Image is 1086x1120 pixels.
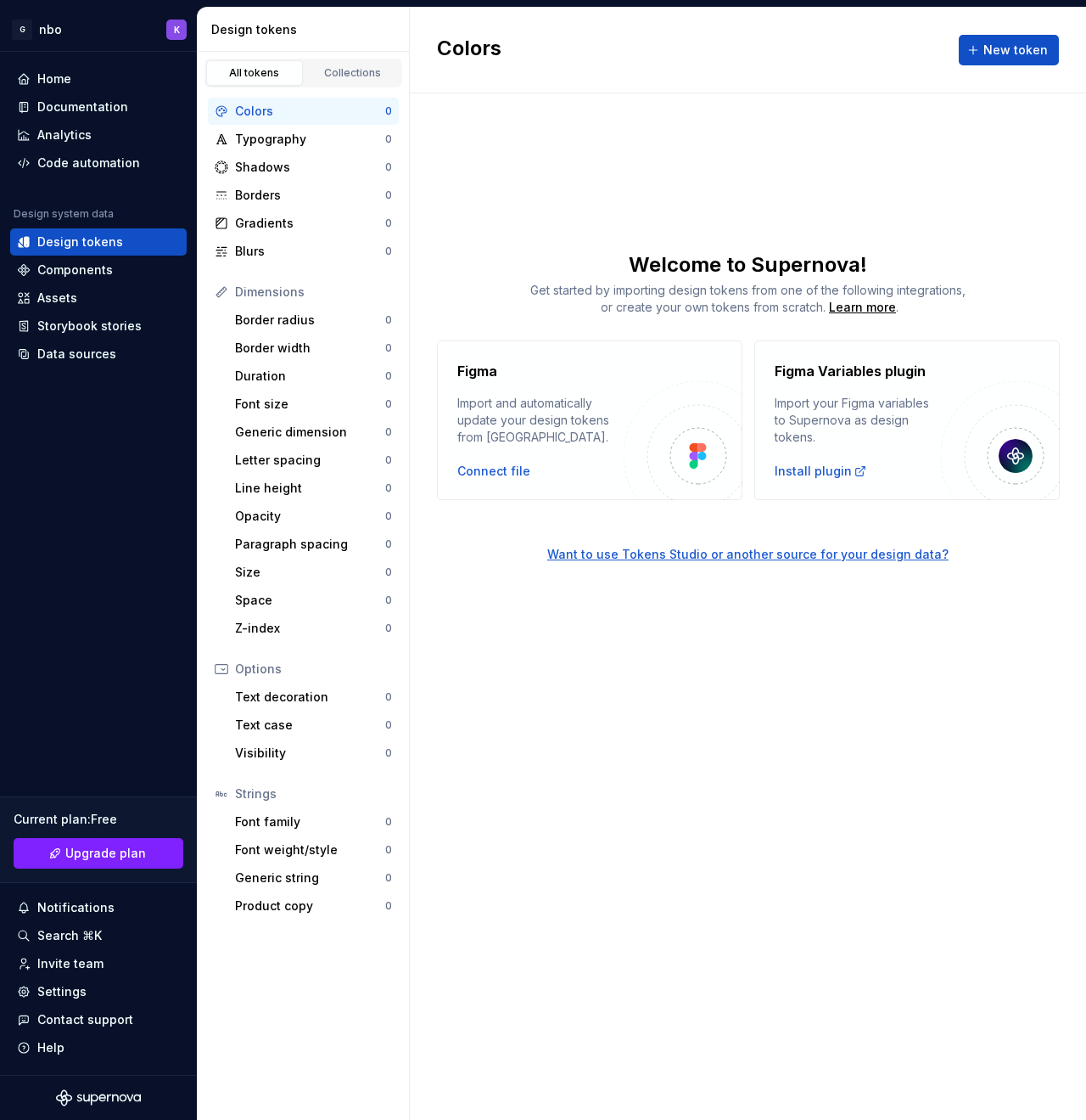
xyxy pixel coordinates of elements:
[410,251,1086,279] div: Welcome to Supernova!
[235,813,385,830] div: Font family
[10,149,187,177] a: Code automation
[235,870,385,886] div: Generic string
[228,892,399,920] a: Product copy0
[235,131,385,148] div: Typography
[385,245,392,258] div: 0
[235,243,385,260] div: Blurs
[10,65,187,93] a: Home
[37,983,87,1000] div: Settings
[235,745,385,762] div: Visibility
[56,1089,141,1106] svg: Supernova Logo
[37,290,77,307] div: Assets
[37,346,116,363] div: Data sources
[385,871,392,885] div: 0
[385,509,392,523] div: 0
[410,500,1086,563] a: Want to use Tokens Studio or another source for your design data?
[65,845,146,862] span: Upgrade plan
[385,453,392,467] div: 0
[14,838,183,869] a: Upgrade plan
[208,182,399,209] a: Borders0
[385,899,392,913] div: 0
[235,841,385,858] div: Font weight/style
[385,815,392,829] div: 0
[829,299,896,316] div: Learn more
[385,425,392,439] div: 0
[457,463,530,480] button: Connect file
[37,1039,64,1056] div: Help
[235,661,392,678] div: Options
[385,537,392,551] div: 0
[228,808,399,836] a: Font family0
[14,811,183,828] div: Current plan : Free
[10,894,187,921] button: Notifications
[235,452,385,469] div: Letter spacing
[10,341,187,368] a: Data sources
[10,1034,187,1061] button: Help
[228,419,399,446] a: Generic dimension0
[228,307,399,334] a: Border radius0
[235,424,385,441] div: Generic dimension
[12,20,32,40] div: G
[385,690,392,704] div: 0
[228,615,399,642] a: Z-index0
[14,207,114,221] div: Design system data
[228,587,399,614] a: Space0
[228,559,399,586] a: Size0
[37,318,142,335] div: Storybook stories
[10,978,187,1005] a: Settings
[311,66,395,80] div: Collections
[174,23,180,37] div: K
[228,712,399,739] a: Text case0
[10,93,187,121] a: Documentation
[235,717,385,734] div: Text case
[775,395,941,446] div: Import your Figma variables to Supernova as design tokens.
[235,215,385,232] div: Gradients
[10,121,187,149] a: Analytics
[37,927,102,944] div: Search ⌘K
[37,127,92,144] div: Analytics
[208,126,399,153] a: Typography0
[235,689,385,706] div: Text decoration
[228,363,399,390] a: Duration0
[37,98,128,115] div: Documentation
[228,391,399,418] a: Font size0
[228,836,399,864] a: Font weight/style0
[235,340,385,357] div: Border width
[235,480,385,497] div: Line height
[37,262,113,279] div: Components
[37,70,71,87] div: Home
[212,66,297,80] div: All tokens
[983,42,1048,59] span: New token
[10,950,187,977] a: Invite team
[385,746,392,760] div: 0
[775,463,867,480] a: Install plugin
[385,132,392,146] div: 0
[385,189,392,202] div: 0
[235,564,385,581] div: Size
[208,238,399,265] a: Blurs0
[228,447,399,474] a: Letter spacing0
[235,592,385,609] div: Space
[10,284,187,312] a: Assets
[37,1011,133,1028] div: Contact support
[385,369,392,383] div: 0
[10,312,187,340] a: Storybook stories
[37,155,140,172] div: Code automation
[208,210,399,237] a: Gradients0
[547,546,949,563] button: Want to use Tokens Studio or another source for your design data?
[457,361,497,381] h4: Figma
[235,898,385,915] div: Product copy
[10,922,187,949] button: Search ⌘K
[37,899,115,916] div: Notifications
[228,475,399,502] a: Line height0
[235,368,385,385] div: Duration
[235,103,385,120] div: Colors
[235,620,385,637] div: Z-index
[208,98,399,125] a: Colors0
[235,785,392,802] div: Strings
[235,396,385,413] div: Font size
[10,228,187,256] a: Design tokens
[37,234,123,250] div: Design tokens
